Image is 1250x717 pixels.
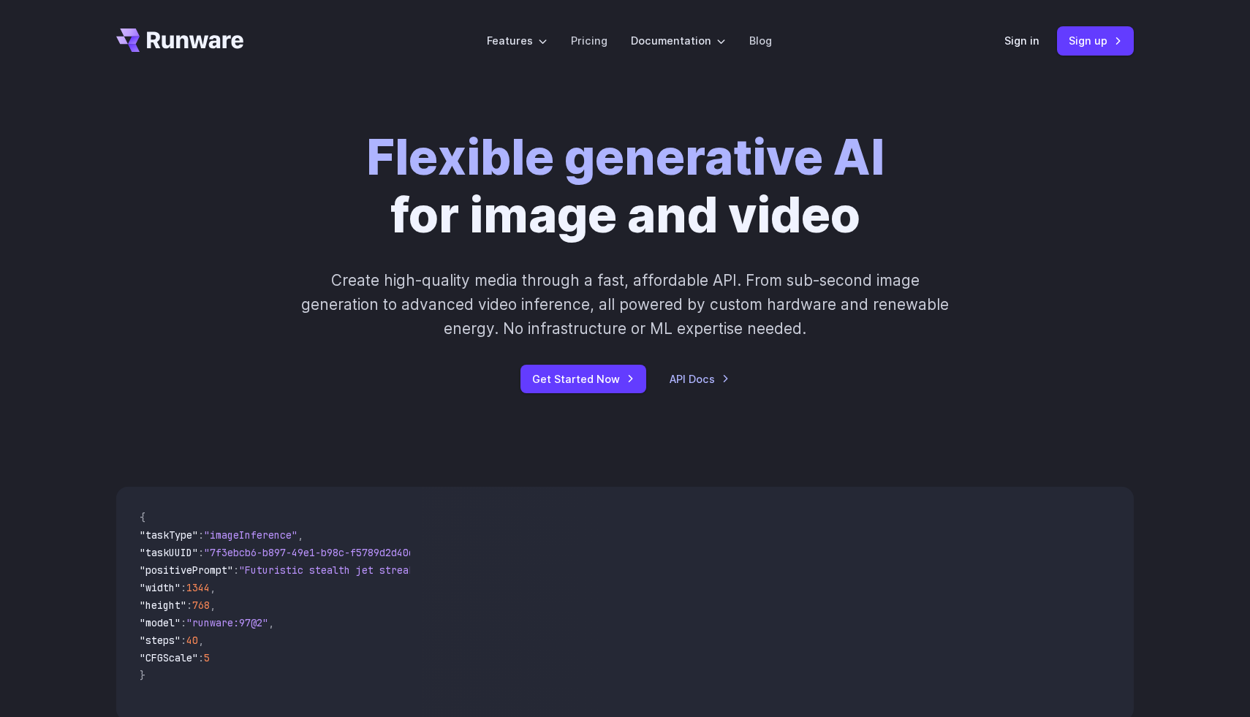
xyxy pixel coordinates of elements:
span: : [181,634,186,647]
span: "runware:97@2" [186,616,268,629]
span: , [198,634,204,647]
a: Pricing [571,32,607,49]
span: "Futuristic stealth jet streaking through a neon-lit cityscape with glowing purple exhaust" [239,564,771,577]
span: : [198,528,204,542]
span: : [181,581,186,594]
span: : [181,616,186,629]
span: , [268,616,274,629]
span: , [210,581,216,594]
a: Go to / [116,29,243,52]
h1: for image and video [366,129,885,245]
a: Get Started Now [520,365,646,393]
span: : [198,651,204,664]
span: 40 [186,634,198,647]
span: : [233,564,239,577]
span: "height" [140,599,186,612]
a: Blog [749,32,772,49]
span: "CFGScale" [140,651,198,664]
span: , [210,599,216,612]
a: API Docs [670,371,730,387]
span: 768 [192,599,210,612]
span: "taskUUID" [140,546,198,559]
span: "model" [140,616,181,629]
span: "steps" [140,634,181,647]
span: } [140,669,145,682]
span: "7f3ebcb6-b897-49e1-b98c-f5789d2d40d7" [204,546,426,559]
span: : [198,546,204,559]
span: , [298,528,303,542]
span: { [140,511,145,524]
span: "width" [140,581,181,594]
label: Features [487,32,548,49]
label: Documentation [631,32,726,49]
span: "positivePrompt" [140,564,233,577]
span: : [186,599,192,612]
span: 1344 [186,581,210,594]
span: "imageInference" [204,528,298,542]
a: Sign in [1004,32,1039,49]
a: Sign up [1057,26,1134,55]
strong: Flexible generative AI [366,128,885,186]
p: Create high-quality media through a fast, affordable API. From sub-second image generation to adv... [300,268,951,341]
span: "taskType" [140,528,198,542]
span: 5 [204,651,210,664]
